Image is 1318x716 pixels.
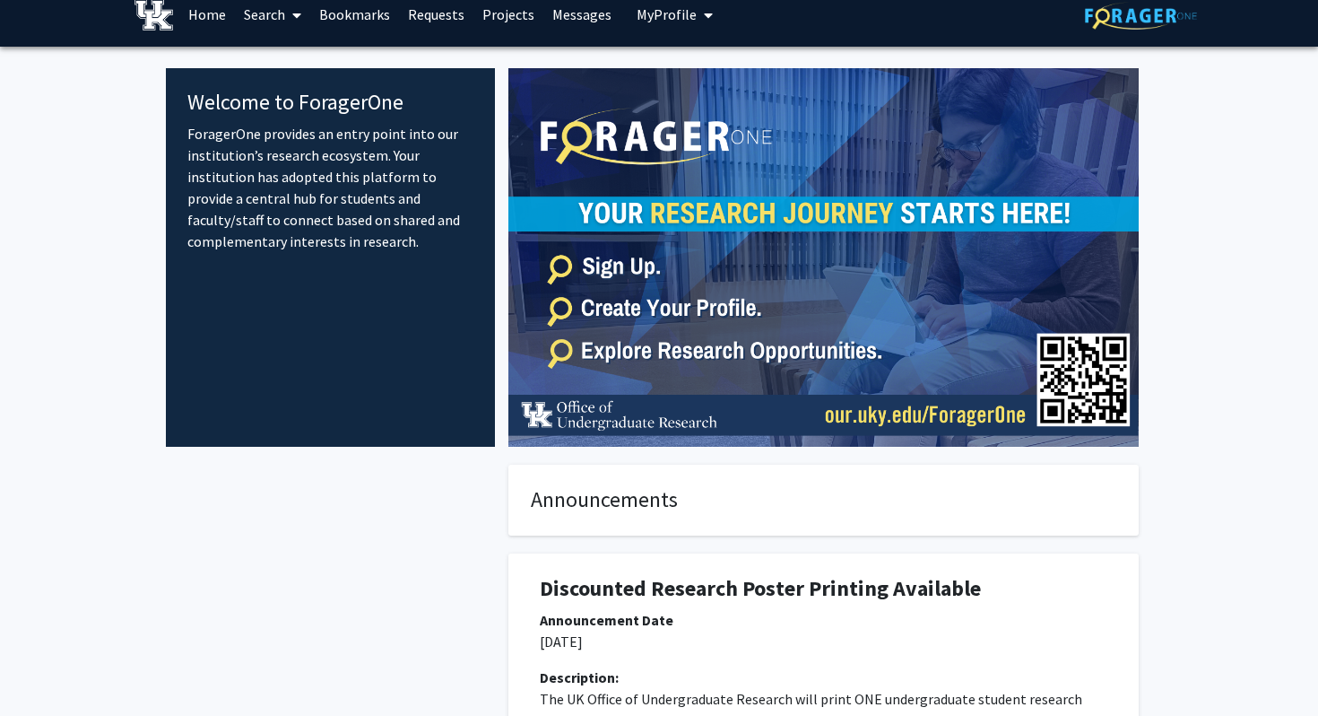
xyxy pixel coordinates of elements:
p: [DATE] [540,631,1107,652]
div: Announcement Date [540,609,1107,631]
h4: Welcome to ForagerOne [187,90,473,116]
h1: Discounted Research Poster Printing Available [540,576,1107,602]
img: ForagerOne Logo [1085,2,1197,30]
iframe: Chat [13,635,76,703]
img: Cover Image [508,68,1139,447]
span: My Profile [637,5,697,23]
p: ForagerOne provides an entry point into our institution’s research ecosystem. Your institution ha... [187,123,473,252]
h4: Announcements [531,487,1116,513]
div: Description: [540,667,1107,688]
